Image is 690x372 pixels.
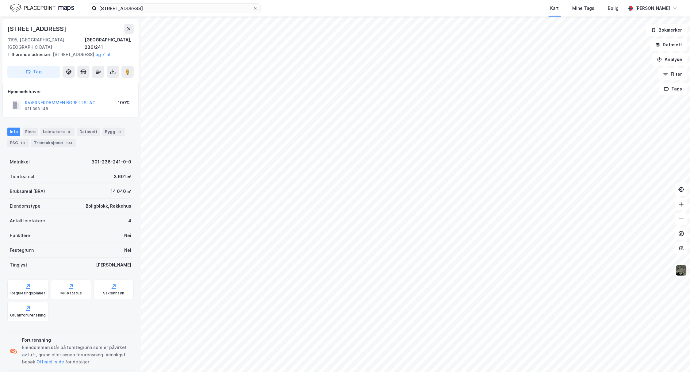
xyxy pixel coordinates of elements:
img: 9k= [676,265,687,276]
button: Bokmerker [646,24,688,36]
div: Bruksareal (BRA) [10,188,45,195]
div: Matrikkel [10,158,30,166]
button: Filter [658,68,688,80]
div: Bolig [608,5,619,12]
div: 111 [19,140,26,146]
div: Reguleringsplaner [11,291,45,296]
div: [GEOGRAPHIC_DATA], 236/241 [85,36,134,51]
div: Chatt-widget [659,343,690,372]
div: Mine Tags [573,5,595,12]
div: Eiendommen står på tomtegrunn som er påvirket av luft, grunn eller annen forurensning. Vennligst ... [22,344,131,366]
div: Grunnforurensning [10,313,46,318]
div: [PERSON_NAME] [96,261,131,269]
div: 921 393 148 [25,106,48,111]
div: Punktleie [10,232,30,239]
input: Søk på adresse, matrikkel, gårdeiere, leietakere eller personer [97,4,253,13]
div: 193 [65,140,73,146]
img: logo.f888ab2527a4732fd821a326f86c7f29.svg [10,3,74,13]
div: [STREET_ADDRESS] [7,24,67,34]
div: Antall leietakere [10,217,45,224]
div: Festegrunn [10,247,34,254]
div: [PERSON_NAME] [635,5,670,12]
div: Eiendomstype [10,202,40,210]
iframe: Chat Widget [659,343,690,372]
div: ESG [7,139,29,147]
div: Miljøstatus [60,291,82,296]
div: 0195, [GEOGRAPHIC_DATA], [GEOGRAPHIC_DATA] [7,36,85,51]
div: Datasett [77,128,100,136]
button: Analyse [652,53,688,66]
div: Kart [550,5,559,12]
span: Tilhørende adresser: [7,52,53,57]
div: 4 [66,129,72,135]
div: Saksinnsyn [103,291,124,296]
div: Leietakere [40,128,75,136]
div: 9 [117,129,123,135]
div: Hjemmelshaver [8,88,133,95]
div: 3 601 ㎡ [114,173,131,180]
div: 4 [128,217,131,224]
div: Tinglyst [10,261,27,269]
div: Nei [124,247,131,254]
div: Eiere [23,128,38,136]
button: Datasett [650,39,688,51]
div: Bygg [102,128,125,136]
div: 301-236-241-0-0 [91,158,131,166]
div: [STREET_ADDRESS] [7,51,129,58]
button: Tag [7,66,60,78]
div: Boligblokk, Rekkehus [86,202,131,210]
div: 14 040 ㎡ [111,188,131,195]
div: Nei [124,232,131,239]
div: Info [7,128,20,136]
button: Tags [659,83,688,95]
div: Tomteareal [10,173,34,180]
div: 100% [118,99,130,106]
div: Transaksjoner [31,139,76,147]
div: Forurensning [22,336,131,344]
